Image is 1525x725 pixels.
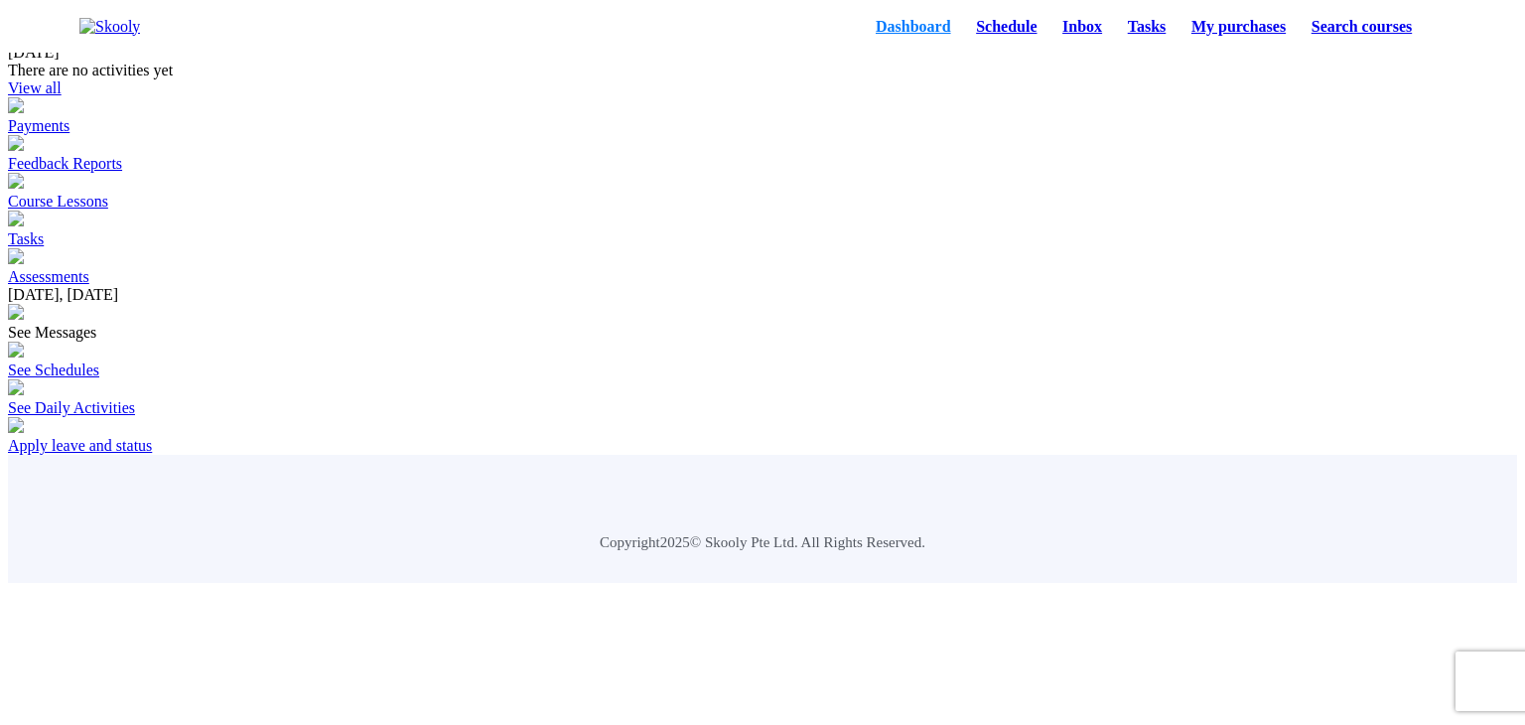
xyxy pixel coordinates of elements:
a: Tasks [8,213,1517,248]
a: Inbox [1049,13,1115,41]
img: courses.jpg [8,173,24,189]
a: Course Lessons [8,175,1517,211]
img: tasksForMpWeb.png [8,211,24,226]
a: Tasks [1115,13,1178,41]
div: See Messages [8,324,1517,342]
a: See Daily Activities [8,381,1517,417]
div: Payments [8,117,1517,135]
div: Assessments [8,268,1517,286]
img: assessments.jpg [8,248,24,264]
span: 2025 [660,534,690,551]
a: My purchases [1178,13,1299,41]
img: schedule.jpg [8,342,24,358]
img: Skooly [79,18,140,36]
div: Apply leave and status [8,437,1517,455]
div: Tasks [8,230,1517,248]
div: See Schedules [8,362,1517,379]
a: Search courses [1299,13,1425,41]
a: See Schedules [8,344,1517,379]
div: Feedback Reports [8,155,1517,173]
a: Payments [8,99,1517,135]
img: payments.jpg [8,97,24,113]
img: activity.jpg [8,379,24,395]
a: Apply leave and status [8,419,1517,455]
a: Assessments [8,250,1517,286]
div: Copyright © Skooly Pte Ltd. All Rights Reserved. [87,455,1438,583]
a: View all [8,79,62,96]
div: See Daily Activities [8,399,1517,417]
img: apply_leave.jpg [8,417,24,433]
img: see_atten.jpg [8,135,24,151]
div: [DATE], [DATE] [8,286,1517,304]
div: Course Lessons [8,193,1517,211]
a: Schedule [963,13,1049,41]
a: Dashboard [863,13,963,41]
img: messages.jpg [8,304,24,320]
div: There are no activities yet [8,62,1517,79]
a: Feedback Reports [8,137,1517,173]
